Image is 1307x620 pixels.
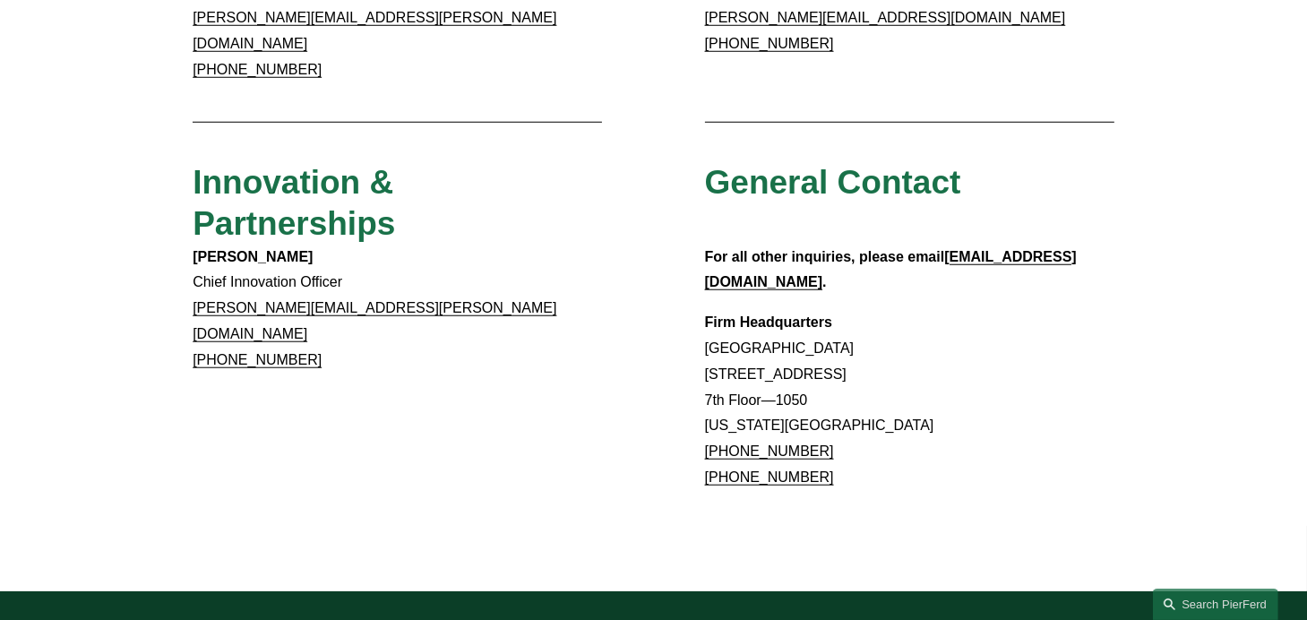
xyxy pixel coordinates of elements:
[705,164,961,201] span: General Contact
[193,249,313,264] strong: [PERSON_NAME]
[705,36,834,51] a: [PHONE_NUMBER]
[193,164,402,242] span: Innovation & Partnerships
[822,274,826,289] strong: .
[705,310,1114,491] p: [GEOGRAPHIC_DATA] [STREET_ADDRESS] 7th Floor—1050 [US_STATE][GEOGRAPHIC_DATA]
[705,249,1077,290] a: [EMAIL_ADDRESS][DOMAIN_NAME]
[705,249,945,264] strong: For all other inquiries, please email
[705,443,834,459] a: [PHONE_NUMBER]
[193,10,556,51] a: [PERSON_NAME][EMAIL_ADDRESS][PERSON_NAME][DOMAIN_NAME]
[705,469,834,485] a: [PHONE_NUMBER]
[1153,589,1278,620] a: Search this site
[193,352,322,367] a: [PHONE_NUMBER]
[193,300,556,341] a: [PERSON_NAME][EMAIL_ADDRESS][PERSON_NAME][DOMAIN_NAME]
[705,10,1066,25] a: [PERSON_NAME][EMAIL_ADDRESS][DOMAIN_NAME]
[705,314,832,330] strong: Firm Headquarters
[193,62,322,77] a: [PHONE_NUMBER]
[193,245,602,374] p: Chief Innovation Officer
